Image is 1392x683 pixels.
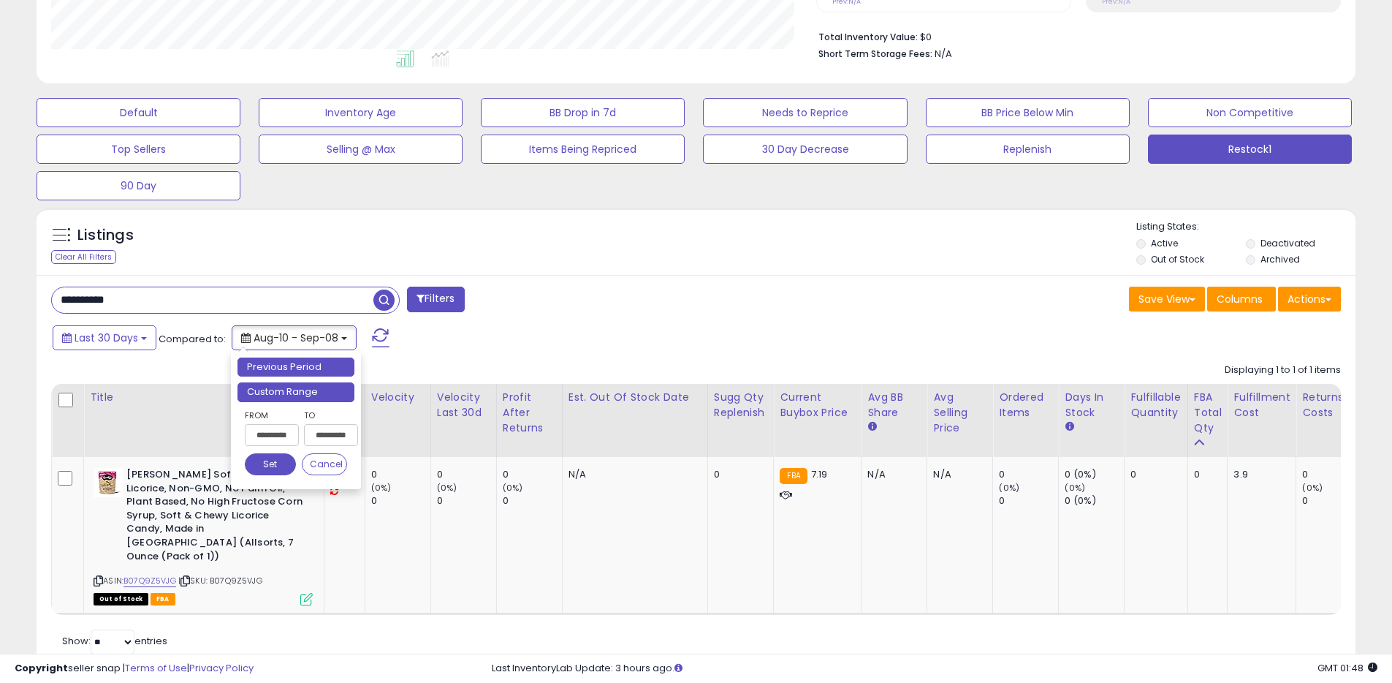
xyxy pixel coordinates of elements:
[935,47,952,61] span: N/A
[1233,468,1285,481] div: 3.9
[1194,390,1222,436] div: FBA Total Qty
[1260,237,1315,249] label: Deactivated
[1130,390,1181,420] div: Fulfillable Quantity
[503,482,523,494] small: (0%)
[437,390,490,420] div: Velocity Last 30d
[178,575,262,586] span: | SKU: B07Q9Z5VJG
[1148,98,1352,127] button: Non Competitive
[503,390,556,436] div: Profit After Returns
[15,662,254,676] div: seller snap | |
[90,390,318,405] div: Title
[1148,135,1352,164] button: Restock1
[818,48,932,60] b: Short Term Storage Fees:
[123,575,176,587] a: B07Q9Z5VJG
[259,98,463,127] button: Inventory Age
[568,390,701,405] div: Est. Out Of Stock Date
[371,482,392,494] small: (0%)
[75,331,138,345] span: Last 30 Days
[237,358,354,377] li: Previous Period
[1065,390,1118,420] div: Days In Stock
[159,332,226,346] span: Compared to:
[126,468,304,567] b: [PERSON_NAME] Soft Australian Licorice, Non-GMO, No Palm Oil, Plant Based, No High Fructose Corn ...
[437,468,496,481] div: 0
[926,135,1130,164] button: Replenish
[780,468,807,484] small: FBA
[1065,420,1073,434] small: Days In Stock.
[62,634,167,648] span: Show: entries
[811,467,828,481] span: 7.19
[254,331,338,345] span: Aug-10 - Sep-08
[933,390,986,436] div: Avg Selling Price
[1065,494,1124,507] div: 0 (0%)
[371,468,430,481] div: 0
[232,325,357,350] button: Aug-10 - Sep-08
[37,135,240,164] button: Top Sellers
[437,494,496,507] div: 0
[1130,468,1176,481] div: 0
[245,453,296,475] button: Set
[1302,494,1361,507] div: 0
[999,390,1052,420] div: Ordered Items
[94,468,313,604] div: ASIN:
[926,98,1130,127] button: BB Price Below Min
[707,384,774,457] th: Please note that this number is a calculation based on your required days of coverage and your ve...
[818,31,918,43] b: Total Inventory Value:
[1302,468,1361,481] div: 0
[1129,287,1205,312] button: Save View
[371,390,425,405] div: Velocity
[1302,390,1355,420] div: Returns' Costs
[1151,237,1178,249] label: Active
[53,325,156,350] button: Last 30 Days
[77,225,134,246] h5: Listings
[492,662,1377,676] div: Last InventoryLab Update: 3 hours ago.
[1194,468,1217,481] div: 0
[245,408,296,423] label: From
[259,135,463,164] button: Selling @ Max
[302,453,347,475] button: Cancel
[37,98,240,127] button: Default
[151,593,175,605] span: FBA
[780,390,855,420] div: Current Buybox Price
[867,420,876,434] small: Avg BB Share.
[481,98,685,127] button: BB Drop in 7d
[1207,287,1276,312] button: Columns
[1302,482,1323,494] small: (0%)
[37,171,240,200] button: 90 Day
[125,661,187,675] a: Terms of Use
[481,135,685,164] button: Items Being Repriced
[1136,220,1355,234] p: Listing States:
[1317,661,1377,675] span: 2025-10-9 01:48 GMT
[189,661,254,675] a: Privacy Policy
[1278,287,1341,312] button: Actions
[867,468,916,481] div: N/A
[999,468,1058,481] div: 0
[1260,253,1300,265] label: Archived
[1225,363,1341,377] div: Displaying 1 to 1 of 1 items
[503,468,562,481] div: 0
[1151,253,1204,265] label: Out of Stock
[371,494,430,507] div: 0
[714,390,768,420] div: Sugg Qty Replenish
[714,468,763,481] div: 0
[933,468,981,481] div: N/A
[703,135,907,164] button: 30 Day Decrease
[1217,292,1263,306] span: Columns
[437,482,457,494] small: (0%)
[304,408,347,423] label: To
[1065,468,1124,481] div: 0 (0%)
[818,27,1330,45] li: $0
[703,98,907,127] button: Needs to Reprice
[867,390,921,420] div: Avg BB Share
[407,287,464,312] button: Filters
[568,468,696,481] p: N/A
[15,661,68,675] strong: Copyright
[1065,482,1085,494] small: (0%)
[503,494,562,507] div: 0
[51,250,116,264] div: Clear All Filters
[94,468,123,497] img: 419ReIYn-BL._SL40_.jpg
[237,382,354,402] li: Custom Range
[1233,390,1290,420] div: Fulfillment Cost
[94,593,148,605] span: All listings that are currently out of stock and unavailable for purchase on Amazon
[999,494,1058,507] div: 0
[999,482,1019,494] small: (0%)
